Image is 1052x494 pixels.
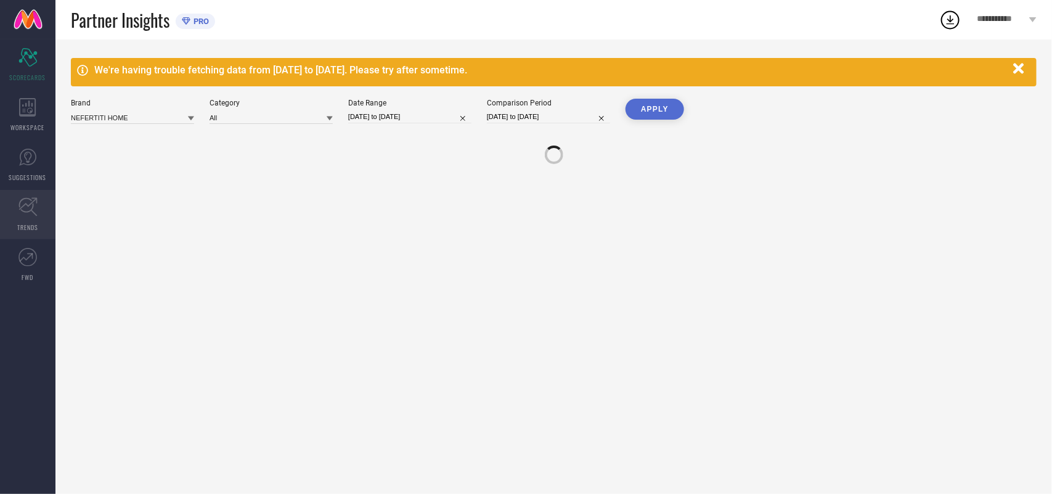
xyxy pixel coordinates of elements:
span: FWD [22,273,34,282]
div: Category [210,99,333,107]
span: PRO [190,17,209,26]
span: Partner Insights [71,7,169,33]
div: Open download list [939,9,961,31]
div: Date Range [348,99,471,107]
div: Comparison Period [487,99,610,107]
span: SUGGESTIONS [9,173,47,182]
span: TRENDS [17,223,38,232]
input: Select date range [348,110,471,123]
div: We're having trouble fetching data from [DATE] to [DATE]. Please try after sometime. [94,64,1007,76]
span: WORKSPACE [11,123,45,132]
span: SCORECARDS [10,73,46,82]
div: Brand [71,99,194,107]
input: Select comparison period [487,110,610,123]
button: APPLY [626,99,684,120]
